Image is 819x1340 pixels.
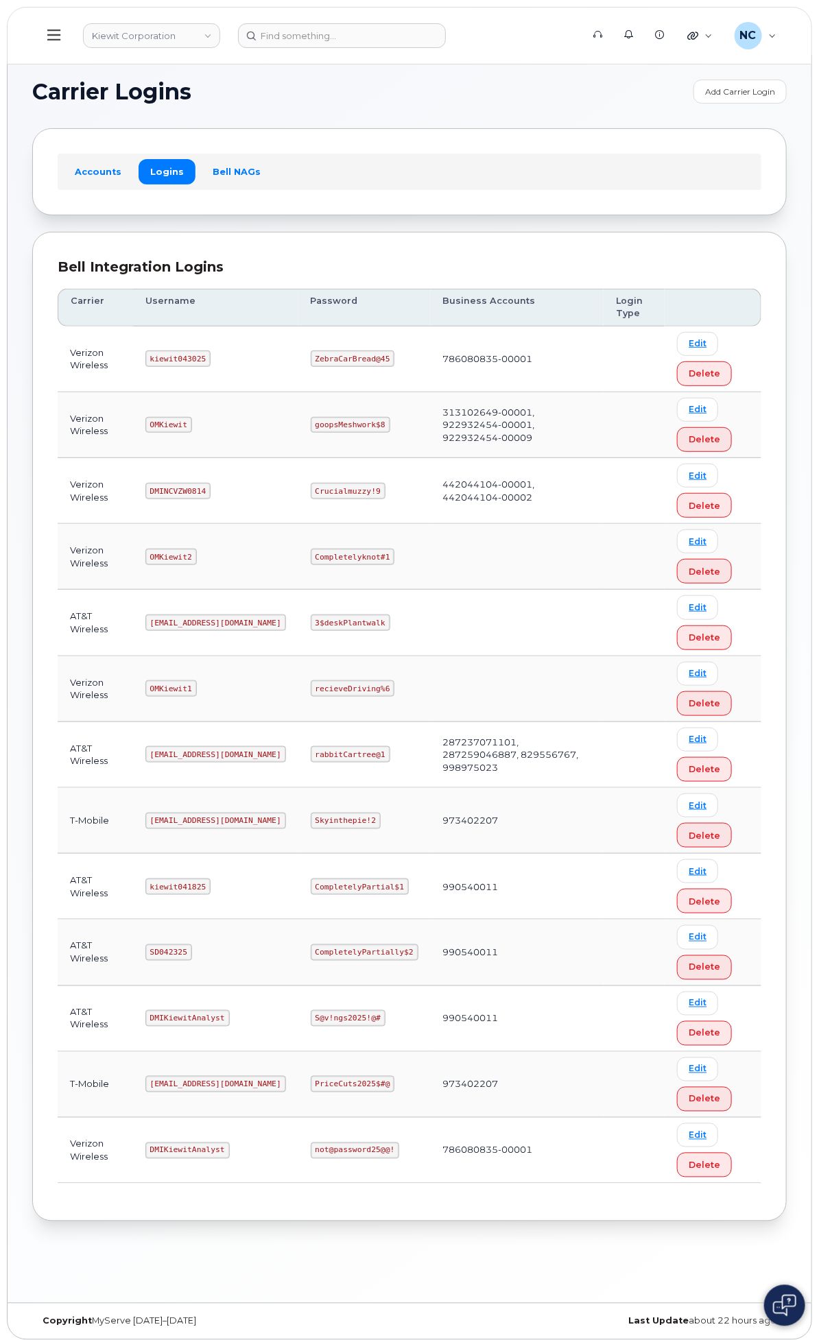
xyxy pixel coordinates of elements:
[689,895,720,908] span: Delete
[431,1052,604,1118] td: 973402207
[311,813,381,829] code: Skyinthepie!2
[689,1159,720,1172] span: Delete
[677,529,718,553] a: Edit
[311,614,390,631] code: 3$deskPlantwalk
[689,1092,720,1105] span: Delete
[689,631,720,644] span: Delete
[311,1076,395,1092] code: PriceCuts2025$#@
[689,961,720,974] span: Delete
[311,483,385,499] code: Crucialmuzzy!9
[298,289,431,326] th: Password
[431,722,604,788] td: 287237071101, 287259046887, 829556767, 998975023
[689,565,720,578] span: Delete
[133,289,298,326] th: Username
[32,1316,409,1327] div: MyServe [DATE]–[DATE]
[677,1123,718,1147] a: Edit
[677,559,732,584] button: Delete
[689,763,720,776] span: Delete
[431,392,604,458] td: 313102649-00001, 922932454-00001, 922932454-00009
[689,697,720,710] span: Delete
[58,1052,133,1118] td: T-Mobile
[677,464,718,488] a: Edit
[604,289,665,326] th: Login Type
[58,590,133,656] td: AT&T Wireless
[58,257,761,277] div: Bell Integration Logins
[145,1142,230,1159] code: DMIKiewitAnalyst
[145,614,286,631] code: [EMAIL_ADDRESS][DOMAIN_NAME]
[677,859,718,883] a: Edit
[145,417,192,433] code: OMKiewit
[689,1027,720,1040] span: Delete
[689,367,720,380] span: Delete
[677,925,718,949] a: Edit
[311,549,395,565] code: Completelyknot#1
[773,1295,796,1317] img: Open chat
[58,656,133,722] td: Verizon Wireless
[677,691,732,716] button: Delete
[58,920,133,985] td: AT&T Wireless
[677,889,732,913] button: Delete
[431,986,604,1052] td: 990540011
[628,1316,689,1326] strong: Last Update
[145,350,211,367] code: kiewit043025
[677,332,718,356] a: Edit
[689,829,720,842] span: Delete
[431,458,604,524] td: 442044104-00001, 442044104-00002
[145,944,192,961] code: SD042325
[431,289,604,326] th: Business Accounts
[677,361,732,386] button: Delete
[677,757,732,782] button: Delete
[63,159,133,184] a: Accounts
[677,992,718,1016] a: Edit
[58,788,133,854] td: T-Mobile
[311,417,390,433] code: goopsMeshwork$8
[58,458,133,524] td: Verizon Wireless
[139,159,195,184] a: Logins
[145,813,286,829] code: [EMAIL_ADDRESS][DOMAIN_NAME]
[43,1316,92,1326] strong: Copyright
[145,680,197,697] code: OMKiewit1
[311,1010,385,1027] code: S@v!ngs2025!@#
[677,793,718,817] a: Edit
[145,1076,286,1092] code: [EMAIL_ADDRESS][DOMAIN_NAME]
[677,398,718,422] a: Edit
[58,392,133,458] td: Verizon Wireless
[311,680,395,697] code: recieveDriving%6
[311,1142,400,1159] code: not@password25@@!
[431,788,604,854] td: 973402207
[58,326,133,392] td: Verizon Wireless
[677,1057,718,1081] a: Edit
[32,82,191,102] span: Carrier Logins
[311,878,409,895] code: CompletelyPartial$1
[677,493,732,518] button: Delete
[677,625,732,650] button: Delete
[431,920,604,985] td: 990540011
[677,1021,732,1046] button: Delete
[431,854,604,920] td: 990540011
[145,483,211,499] code: DMINCVZW0814
[58,289,133,326] th: Carrier
[58,722,133,788] td: AT&T Wireless
[311,350,395,367] code: ZebraCarBread@45
[693,80,787,104] a: Add Carrier Login
[311,746,390,763] code: rabbitCartree@1
[677,1087,732,1112] button: Delete
[677,728,718,752] a: Edit
[689,499,720,512] span: Delete
[677,955,732,980] button: Delete
[677,595,718,619] a: Edit
[58,524,133,590] td: Verizon Wireless
[431,1118,604,1184] td: 786080835-00001
[677,427,732,452] button: Delete
[201,159,272,184] a: Bell NAGs
[677,823,732,848] button: Delete
[145,746,286,763] code: [EMAIL_ADDRESS][DOMAIN_NAME]
[689,433,720,446] span: Delete
[58,1118,133,1184] td: Verizon Wireless
[677,1153,732,1177] button: Delete
[145,549,197,565] code: OMKiewit2
[431,326,604,392] td: 786080835-00001
[145,1010,230,1027] code: DMIKiewitAnalyst
[311,944,418,961] code: CompletelyPartially$2
[58,986,133,1052] td: AT&T Wireless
